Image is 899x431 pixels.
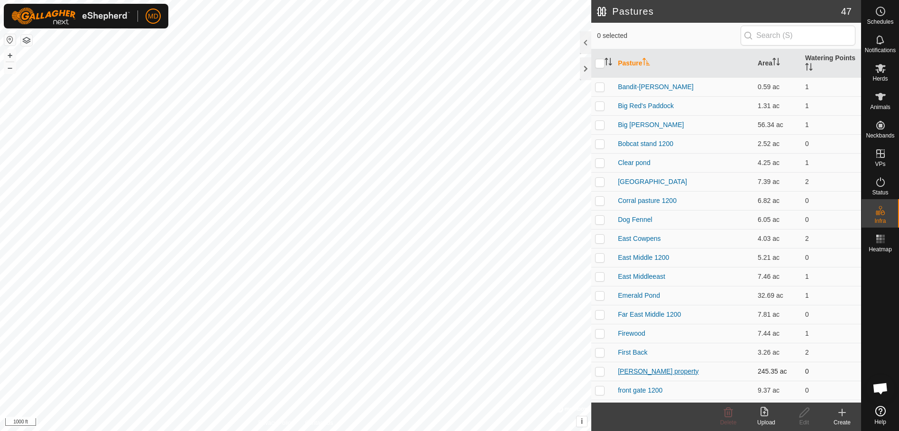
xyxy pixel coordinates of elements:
div: Edit [785,418,823,427]
td: 56.34 ac [754,115,801,134]
td: 0 [801,191,861,210]
span: i [581,417,583,425]
span: Herds [872,76,888,82]
a: East Middle 1200 [618,254,669,261]
td: 7.44 ac [754,324,801,343]
td: 6.82 ac [754,191,801,210]
td: 1 [801,324,861,343]
td: 1 [801,77,861,96]
a: Help [862,402,899,429]
span: Neckbands [866,133,894,138]
td: 5.21 ac [754,248,801,267]
td: 6.05 ac [754,210,801,229]
a: First Back [618,348,647,356]
div: Create [823,418,861,427]
td: 0 [801,305,861,324]
td: 7.46 ac [754,267,801,286]
div: Upload [747,418,785,427]
p-sorticon: Activate to sort [772,59,780,67]
span: 0 selected [597,31,741,41]
td: 1 [801,153,861,172]
button: + [4,50,16,61]
p-sorticon: Activate to sort [805,64,813,72]
td: 1 [801,286,861,305]
button: Reset Map [4,34,16,46]
input: Search (S) [741,26,855,46]
img: Gallagher Logo [11,8,130,25]
button: – [4,62,16,73]
td: 3.26 ac [754,343,801,362]
th: Area [754,49,801,78]
span: Notifications [865,47,896,53]
td: 1 [801,267,861,286]
a: Far East Middle 1200 [618,311,681,318]
td: 4.25 ac [754,153,801,172]
a: Emerald Pond [618,292,660,299]
p-sorticon: Activate to sort [642,59,650,67]
td: 4.03 ac [754,229,801,248]
span: Schedules [867,19,893,25]
span: 47 [841,4,852,18]
h2: Pastures [597,6,841,17]
td: 0.59 ac [754,77,801,96]
span: VPs [875,161,885,167]
span: Animals [870,104,890,110]
td: 2.52 ac [754,134,801,153]
span: Status [872,190,888,195]
td: 7.81 ac [754,305,801,324]
a: Bobcat stand 1200 [618,140,673,147]
a: Firewood [618,330,645,337]
a: Big Red's Paddock [618,102,674,110]
th: Pasture [614,49,754,78]
a: Open chat [866,374,895,403]
td: 2 [801,229,861,248]
button: i [577,416,587,427]
td: 7.39 ac [754,172,801,191]
td: 0 [801,400,861,419]
td: 245.35 ac [754,362,801,381]
td: 0 [801,362,861,381]
td: 0 [801,210,861,229]
a: Bandit-[PERSON_NAME] [618,83,694,91]
a: East Middleeast [618,273,665,280]
a: Privacy Policy [258,419,294,427]
span: Delete [720,419,737,426]
a: Corral pasture 1200 [618,197,677,204]
td: 0 [801,134,861,153]
td: 1 [801,96,861,115]
a: front gate 1200 [618,386,662,394]
span: MD [148,11,158,21]
td: 2 [801,343,861,362]
a: Clear pond [618,159,651,166]
th: Watering Points [801,49,861,78]
a: [GEOGRAPHIC_DATA] [618,178,687,185]
a: Dog Fennel [618,216,652,223]
a: Contact Us [305,419,333,427]
td: 0 [801,381,861,400]
p-sorticon: Activate to sort [605,59,612,67]
td: 1.31 ac [754,96,801,115]
button: Map Layers [21,35,32,46]
td: 0 [801,248,861,267]
td: 32.69 ac [754,286,801,305]
a: Big [PERSON_NAME] [618,121,684,128]
a: [PERSON_NAME] property [618,367,698,375]
a: East Cowpens [618,235,660,242]
td: 1 [801,115,861,134]
td: 2 [801,172,861,191]
td: 9.37 ac [754,381,801,400]
td: 6.25 ac [754,400,801,419]
span: Help [874,419,886,425]
span: Heatmap [869,247,892,252]
span: Infra [874,218,886,224]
